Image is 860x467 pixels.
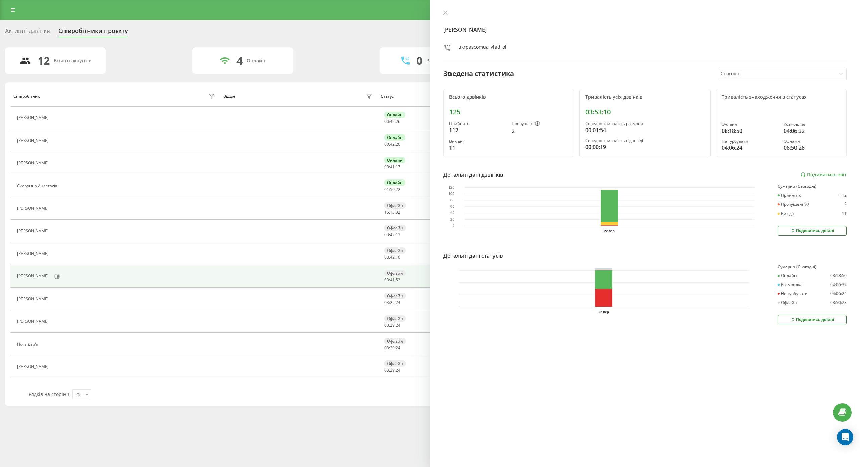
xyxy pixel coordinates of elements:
[449,144,506,152] div: 11
[384,293,406,299] div: Офлайн
[790,317,834,322] div: Подивитись деталі
[390,141,395,147] span: 42
[384,164,389,170] span: 03
[598,310,609,314] text: 22 вер
[784,139,841,144] div: Офлайн
[247,58,265,64] div: Онлайн
[585,143,704,151] div: 00:00:19
[384,346,400,350] div: : :
[396,300,400,305] span: 24
[17,184,59,188] div: Скоромна Анастасія
[448,192,454,196] text: 100
[384,300,400,305] div: : :
[416,54,422,67] div: 0
[585,138,704,143] div: Середня тривалість відповіді
[384,119,389,124] span: 00
[384,368,400,373] div: : :
[17,297,50,301] div: [PERSON_NAME]
[449,121,506,126] div: Прийнято
[778,193,801,198] div: Прийнято
[800,172,847,178] a: Подивитись звіт
[778,315,847,324] button: Подивитись деталі
[384,278,400,282] div: : :
[396,322,400,328] span: 24
[384,232,389,238] span: 03
[784,144,841,152] div: 08:50:28
[384,119,400,124] div: : :
[384,277,389,283] span: 03
[396,254,400,260] span: 10
[450,211,455,215] text: 40
[396,277,400,283] span: 53
[29,391,71,397] span: Рядків на сторінці
[585,94,704,100] div: Тривалість усіх дзвінків
[384,134,405,141] div: Онлайн
[778,202,809,207] div: Пропущені
[722,127,779,135] div: 08:18:50
[396,164,400,170] span: 17
[450,205,455,209] text: 60
[830,291,847,296] div: 04:06:24
[453,224,455,228] text: 0
[449,94,568,100] div: Всього дзвінків
[384,360,406,367] div: Офлайн
[448,186,454,189] text: 120
[390,209,395,215] span: 15
[381,94,394,99] div: Статус
[585,108,704,116] div: 03:53:10
[13,94,40,99] div: Співробітник
[384,165,400,169] div: : :
[844,202,847,207] div: 2
[384,270,406,276] div: Офлайн
[17,274,50,278] div: [PERSON_NAME]
[384,300,389,305] span: 03
[449,108,568,116] div: 125
[784,127,841,135] div: 04:06:32
[390,119,395,124] span: 42
[390,277,395,283] span: 41
[443,69,514,79] div: Зведена статистика
[722,139,779,144] div: Не турбувати
[830,282,847,287] div: 04:06:32
[390,300,395,305] span: 29
[512,121,569,127] div: Пропущені
[443,252,503,260] div: Детальні дані статусів
[384,322,389,328] span: 03
[778,300,797,305] div: Офлайн
[384,210,400,215] div: : :
[17,161,50,165] div: [PERSON_NAME]
[17,115,50,120] div: [PERSON_NAME]
[449,139,506,144] div: Вихідні
[450,218,455,221] text: 20
[390,367,395,373] span: 29
[17,251,50,256] div: [PERSON_NAME]
[512,127,569,135] div: 2
[384,255,400,260] div: : :
[17,229,50,234] div: [PERSON_NAME]
[384,141,389,147] span: 00
[396,345,400,351] span: 24
[722,144,779,152] div: 04:06:24
[784,122,841,127] div: Розмовляє
[54,58,91,64] div: Всього акаунтів
[384,247,406,254] div: Офлайн
[384,142,400,147] div: : :
[443,171,503,179] div: Детальні дані дзвінків
[17,206,50,211] div: [PERSON_NAME]
[384,315,406,322] div: Офлайн
[223,94,235,99] div: Відділ
[390,164,395,170] span: 41
[38,54,50,67] div: 12
[840,193,847,198] div: 112
[396,119,400,124] span: 26
[585,121,704,126] div: Середня тривалість розмови
[58,27,128,38] div: Співробітники проєкту
[604,229,615,233] text: 22 вер
[17,364,50,369] div: [PERSON_NAME]
[778,273,797,278] div: Онлайн
[236,54,243,67] div: 4
[790,228,834,234] div: Подивитись деталі
[396,209,400,215] span: 32
[390,322,395,328] span: 29
[384,232,400,237] div: : :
